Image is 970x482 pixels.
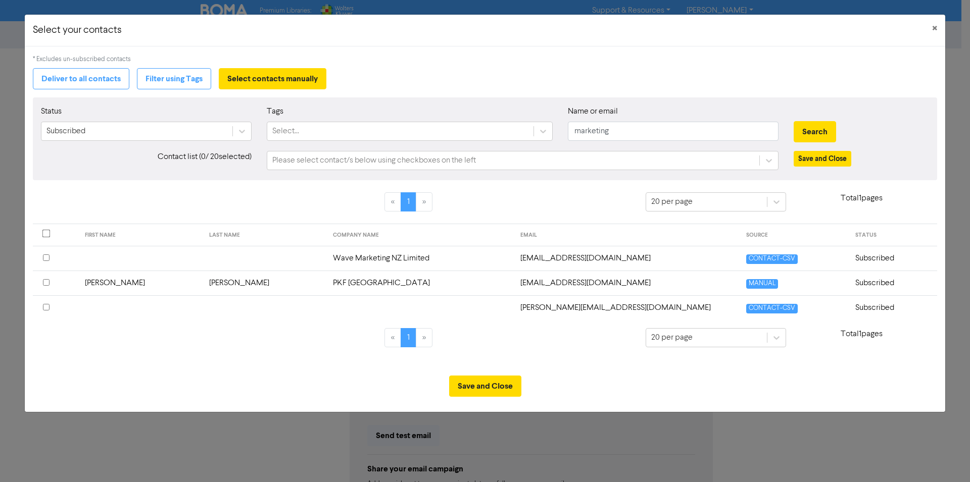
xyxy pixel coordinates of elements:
button: Filter using Tags [137,68,211,89]
div: Contact list ( 0 / 20 selected) [33,151,259,170]
button: Select contacts manually [219,68,326,89]
a: Page 1 is your current page [401,192,416,211]
td: Subscribed [849,295,937,320]
td: PKF [GEOGRAPHIC_DATA] [327,271,514,295]
td: [PERSON_NAME] [79,271,203,295]
td: [PERSON_NAME] [203,271,327,295]
th: FIRST NAME [79,224,203,246]
button: Deliver to all contacts [33,68,129,89]
td: graham@alexandersmarketing.co.nz [514,295,740,320]
div: Select... [272,125,299,137]
th: SOURCE [740,224,850,246]
div: Subscribed [46,125,85,137]
th: LAST NAME [203,224,327,246]
button: Save and Close [449,376,521,397]
iframe: Chat Widget [919,434,970,482]
th: COMPANY NAME [327,224,514,246]
h5: Select your contacts [33,23,122,38]
th: STATUS [849,224,937,246]
label: Tags [267,105,283,118]
span: CONTACT-CSV [746,254,798,264]
a: Page 1 is your current page [401,328,416,347]
div: * Excludes un-subscribed contacts [33,55,937,64]
th: EMAIL [514,224,740,246]
div: 20 per page [651,196,693,208]
td: Subscribed [849,246,937,271]
label: Name or email [568,105,618,118]
td: Subscribed [849,271,937,295]
p: Total 1 pages [786,328,937,340]
div: 20 per page [651,332,693,344]
span: MANUAL [746,279,778,289]
button: Close [924,15,945,43]
p: Total 1 pages [786,192,937,204]
button: Search [794,121,836,142]
td: marketing@pkf.co.nz [514,271,740,295]
span: CONTACT-CSV [746,304,798,313]
td: Wave Marketing NZ Limited [327,246,514,271]
button: Save and Close [794,151,851,167]
div: Please select contact/s below using checkboxes on the left [272,154,476,167]
span: × [932,21,937,36]
label: Status [41,105,62,118]
td: stu@wavemarketing.org [514,246,740,271]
